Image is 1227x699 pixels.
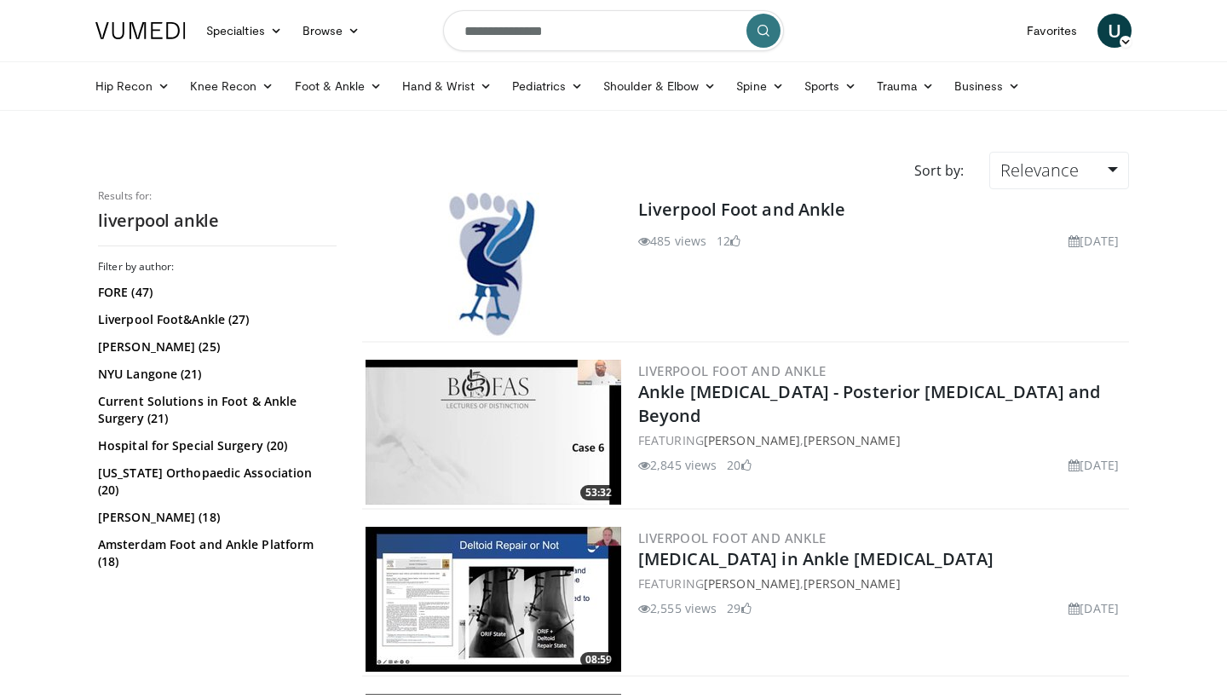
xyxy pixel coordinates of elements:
a: Shoulder & Elbow [593,69,726,103]
a: Pediatrics [502,69,593,103]
img: Liverpool Foot and Ankle [448,193,539,338]
span: Relevance [1000,159,1079,182]
a: Hand & Wrist [392,69,502,103]
input: Search topics, interventions [443,10,784,51]
div: Sort by: [902,152,976,189]
a: Amsterdam Foot and Ankle Platform (18) [98,536,332,570]
a: [US_STATE] Orthopaedic Association (20) [98,465,332,499]
a: Trauma [867,69,944,103]
a: Browse [292,14,371,48]
li: 485 views [638,232,706,250]
a: 53:32 [366,360,621,505]
a: Hip Recon [85,69,180,103]
a: [PERSON_NAME] (25) [98,338,332,355]
li: 2,555 views [638,599,717,617]
div: FEATURING , [638,431,1126,449]
span: 53:32 [580,485,617,500]
img: e9c3b408-0ea2-4d68-8df0-666d0a71055d.300x170_q85_crop-smart_upscale.jpg [366,360,621,505]
a: [PERSON_NAME] [804,432,900,448]
a: Liverpool Foot&Ankle (27) [98,311,332,328]
a: Business [944,69,1031,103]
a: FORE (47) [98,284,332,301]
a: NYU Langone (21) [98,366,332,383]
li: [DATE] [1069,599,1119,617]
a: Liverpool Foot and Ankle [638,529,827,546]
a: [PERSON_NAME] [804,575,900,592]
a: [PERSON_NAME] (18) [98,509,332,526]
a: Spine [726,69,793,103]
a: [PERSON_NAME] [704,575,800,592]
a: Specialties [196,14,292,48]
li: 12 [717,232,740,250]
h3: Filter by author: [98,260,337,274]
a: 08:59 [366,527,621,672]
div: FEATURING , [638,575,1126,592]
a: U [1097,14,1132,48]
a: Liverpool Foot and Ankle [638,362,827,379]
img: a595d053-2029-4267-83a4-114b0daf1731.300x170_q85_crop-smart_upscale.jpg [366,527,621,672]
a: Current Solutions in Foot & Ankle Surgery (21) [98,393,332,427]
li: 2,845 views [638,456,717,474]
a: Liverpool Foot and Ankle [638,198,845,221]
span: 08:59 [580,652,617,667]
li: 20 [727,456,751,474]
li: [DATE] [1069,456,1119,474]
img: VuMedi Logo [95,22,186,39]
a: Knee Recon [180,69,285,103]
a: [MEDICAL_DATA] in Ankle [MEDICAL_DATA] [638,547,994,570]
li: [DATE] [1069,232,1119,250]
a: Foot & Ankle [285,69,393,103]
a: Hospital for Special Surgery (20) [98,437,332,454]
a: Sports [794,69,867,103]
li: 29 [727,599,751,617]
a: Relevance [989,152,1129,189]
a: [PERSON_NAME] [704,432,800,448]
p: Results for: [98,189,337,203]
a: Ankle [MEDICAL_DATA] - Posterior [MEDICAL_DATA] and Beyond [638,380,1100,427]
a: Favorites [1017,14,1087,48]
h2: liverpool ankle [98,210,337,232]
